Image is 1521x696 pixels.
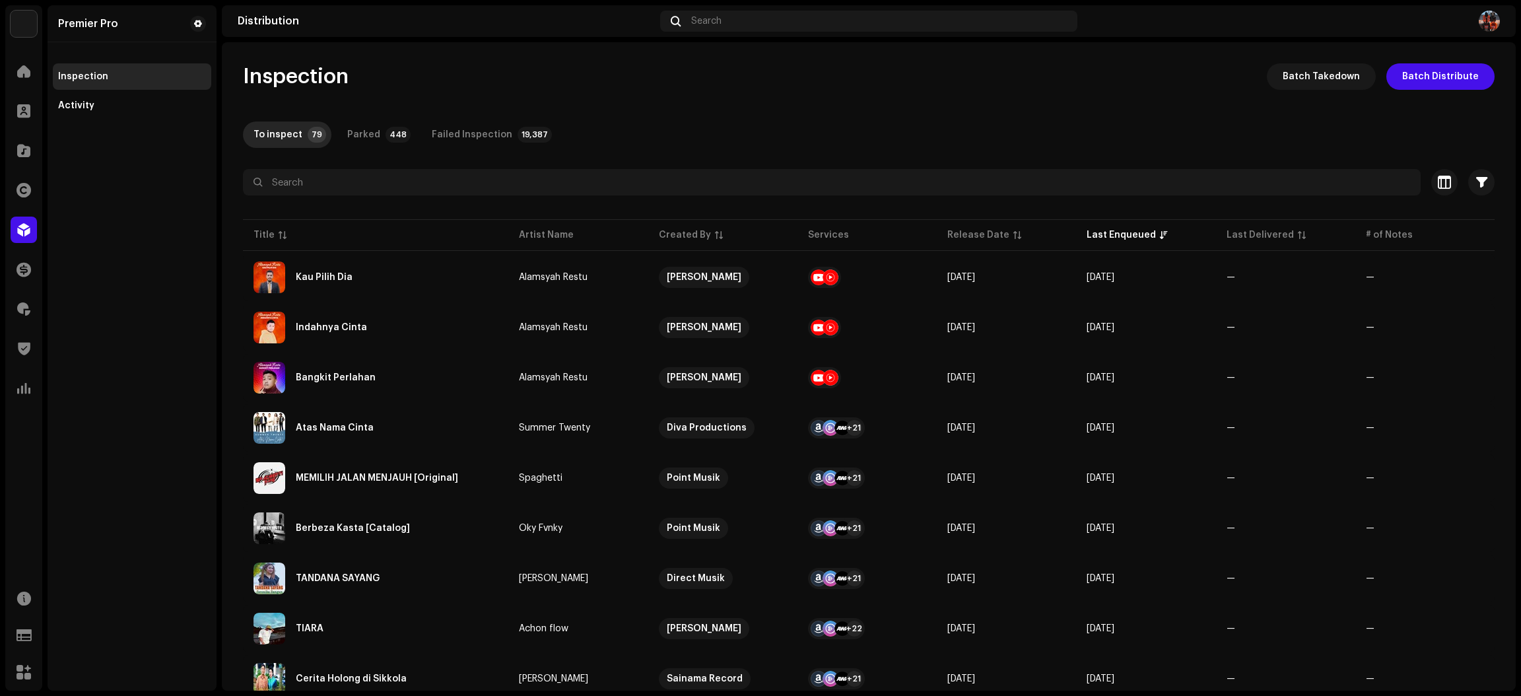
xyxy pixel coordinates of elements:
[253,228,275,242] div: Title
[296,373,376,382] div: Bangkit Perlahan
[1087,574,1114,583] span: Oct 9, 2025
[519,423,637,433] span: Summer Twenty
[347,122,380,148] div: Parked
[253,261,285,293] img: 19d84d32-0a93-407e-8f41-2406568b41e5
[1227,228,1294,242] div: Last Delivered
[58,71,108,82] div: Inspection
[253,362,285,394] img: 1b5f3eaf-e16d-49ba-a510-41afb0626c72
[386,127,411,143] p-badge: 448
[846,420,862,436] div: +21
[253,312,285,343] img: 9ad9f727-7b49-4fdf-b8a0-171d9cbaad6a
[1366,574,1484,583] re-a-table-badge: —
[519,574,588,583] div: [PERSON_NAME]
[1479,11,1500,32] img: e0da1e75-51bb-48e8-b89a-af9921f343bd
[58,18,118,29] div: Premier Pro
[296,423,374,433] div: Atas Nama Cinta
[659,267,787,288] span: Luckie Limandika
[253,512,285,544] img: aa52ce31-7e95-492f-af44-d49d15ba018a
[519,524,562,533] div: Oky Fvnky
[1087,624,1114,633] span: Oct 9, 2025
[1366,273,1484,282] re-a-table-badge: —
[846,621,862,637] div: +22
[1227,323,1235,332] span: —
[1366,524,1484,533] re-a-table-badge: —
[253,613,285,644] img: 0668b35e-8e0e-40ab-a02a-cbe67a6a8946
[667,367,741,388] div: [PERSON_NAME]
[296,323,367,332] div: Indahnya Cinta
[667,468,720,489] div: Point Musik
[667,317,741,338] div: [PERSON_NAME]
[296,524,410,533] div: Berbeza Kasta [Catalog]
[1087,423,1114,433] span: Oct 9, 2025
[659,317,787,338] span: Luckie Limandika
[308,127,326,143] p-badge: 79
[659,367,787,388] span: Luckie Limandika
[432,122,512,148] div: Failed Inspection
[53,63,211,90] re-m-nav-item: Inspection
[659,568,787,589] span: Direct Musik
[519,423,590,433] div: Summer Twenty
[947,323,975,332] span: Sep 4, 2025
[1227,423,1235,433] span: —
[519,323,637,332] span: Alamsyah Restu
[1087,373,1114,382] span: Oct 9, 2025
[53,92,211,119] re-m-nav-item: Activity
[519,674,588,683] div: [PERSON_NAME]
[1087,674,1114,683] span: Oct 8, 2025
[253,412,285,444] img: 384018e1-364d-4b2b-90e9-4ed27a29811c
[947,624,975,633] span: Oct 9, 2025
[1366,373,1484,382] re-a-table-badge: —
[659,468,787,489] span: Point Musik
[296,273,353,282] div: Kau Pilih Dia
[519,674,637,683] span: Samson Sitorus
[1087,323,1114,332] span: Oct 9, 2025
[947,373,975,382] span: Jul 28, 2025
[947,228,1009,242] div: Release Date
[1366,323,1484,332] re-a-table-badge: —
[519,323,588,332] div: Alamsyah Restu
[1227,524,1235,533] span: —
[519,524,637,533] span: Oky Fvnky
[667,668,743,689] div: Sainama Record
[667,417,747,438] div: Diva Productions
[1227,574,1235,583] span: —
[1366,624,1484,633] re-a-table-badge: —
[296,574,380,583] div: TANDANA SAYANG
[659,518,787,539] span: Point Musik
[947,473,975,483] span: Oct 9, 2025
[1366,423,1484,433] re-a-table-badge: —
[1227,674,1235,683] span: —
[11,11,37,37] img: 64f15ab7-a28a-4bb5-a164-82594ec98160
[846,671,862,687] div: +21
[659,668,787,689] span: Sainama Record
[238,16,655,26] div: Distribution
[659,618,787,639] span: TIMUR KREATIF
[519,473,562,483] div: Spaghetti
[1227,473,1235,483] span: —
[253,563,285,594] img: 2f06e811-2096-4c3d-8a52-5ec002f1403c
[667,618,741,639] div: [PERSON_NAME]
[846,470,862,486] div: +21
[846,571,862,586] div: +21
[253,663,285,695] img: 94797213-7f98-4888-820a-f8cc58df7346
[947,273,975,282] span: Sep 18, 2025
[519,273,588,282] div: Alamsyah Restu
[1386,63,1495,90] button: Batch Distribute
[947,674,975,683] span: Oct 8, 2025
[659,417,787,438] span: Diva Productions
[846,520,862,536] div: +21
[691,16,722,26] span: Search
[1227,624,1235,633] span: —
[296,624,323,633] div: TIARA
[659,228,711,242] div: Created By
[519,624,568,633] div: Achon flow
[1087,524,1114,533] span: Oct 9, 2025
[1366,674,1484,683] re-a-table-badge: —
[518,127,552,143] p-badge: 19,387
[1402,63,1479,90] span: Batch Distribute
[1087,473,1114,483] span: Oct 9, 2025
[243,63,349,90] span: Inspection
[1227,373,1235,382] span: —
[667,267,741,288] div: [PERSON_NAME]
[1087,228,1156,242] div: Last Enqueued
